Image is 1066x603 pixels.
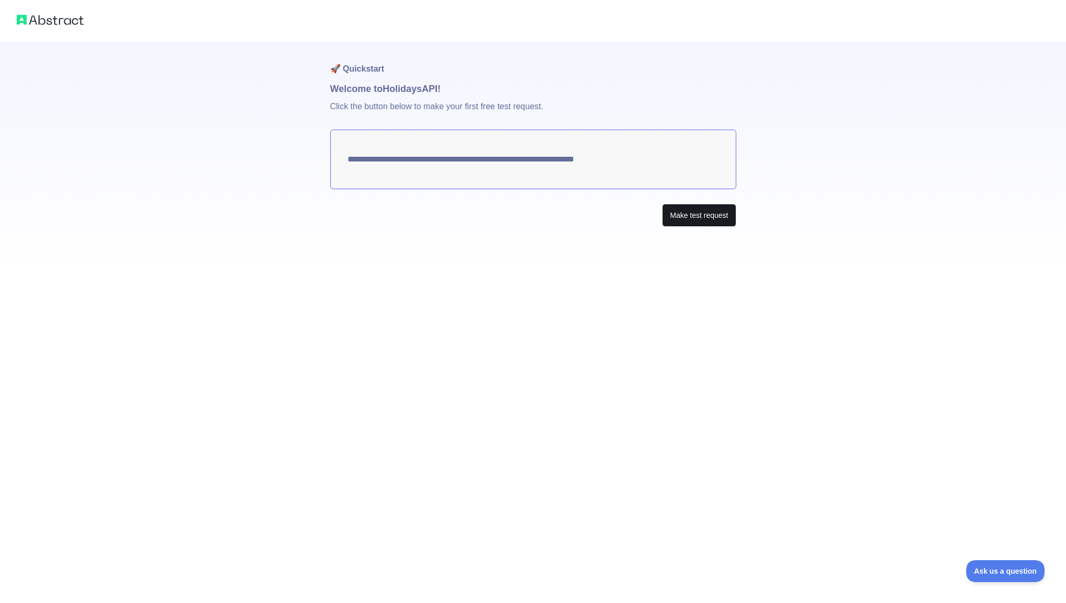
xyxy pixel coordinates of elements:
[966,560,1045,582] iframe: Toggle Customer Support
[662,204,736,227] button: Make test request
[330,82,736,96] h1: Welcome to Holidays API!
[330,42,736,82] h1: 🚀 Quickstart
[330,96,736,130] p: Click the button below to make your first free test request.
[17,13,84,27] img: Abstract logo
